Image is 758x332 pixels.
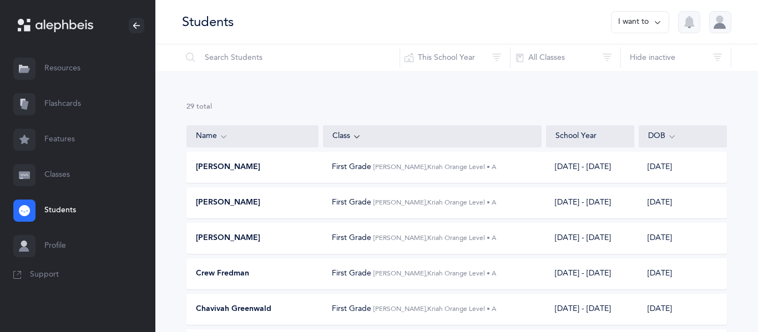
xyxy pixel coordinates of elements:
[332,130,533,142] div: Class
[196,130,309,142] div: Name
[555,162,611,173] div: [DATE] - [DATE]
[332,269,371,278] span: First Grade
[196,162,260,173] span: [PERSON_NAME]
[639,304,726,315] div: [DATE]
[186,102,727,112] div: 29
[611,11,669,33] button: I want to
[648,130,717,142] div: DOB
[555,233,611,244] div: [DATE] - [DATE]
[555,197,611,208] div: [DATE] - [DATE]
[332,162,371,171] span: First Grade
[196,304,271,315] span: Chavivah Greenwald
[196,103,212,110] span: total
[332,198,371,207] span: First Grade
[182,13,234,31] div: Students
[181,44,400,71] input: Search Students
[332,233,371,242] span: First Grade
[620,44,731,71] button: Hide inactive
[373,163,496,171] span: [PERSON_NAME], Kriah Orange Level • A
[373,269,496,277] span: [PERSON_NAME], Kriah Orange Level • A
[30,269,59,280] span: Support
[510,44,621,71] button: All Classes
[196,268,249,279] span: Crew Fredman
[196,233,260,244] span: [PERSON_NAME]
[555,131,625,142] div: School Year
[373,198,496,206] span: [PERSON_NAME], Kriah Orange Level • A
[373,305,496,313] span: [PERSON_NAME], Kriah Orange Level • A
[639,197,726,208] div: [DATE]
[196,197,260,208] span: [PERSON_NAME]
[555,268,611,279] div: [DATE] - [DATE]
[639,233,726,244] div: [DATE]
[639,268,726,279] div: [DATE]
[400,44,511,71] button: This School Year
[639,162,726,173] div: [DATE]
[555,304,611,315] div: [DATE] - [DATE]
[332,304,371,313] span: First Grade
[373,234,496,242] span: [PERSON_NAME], Kriah Orange Level • A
